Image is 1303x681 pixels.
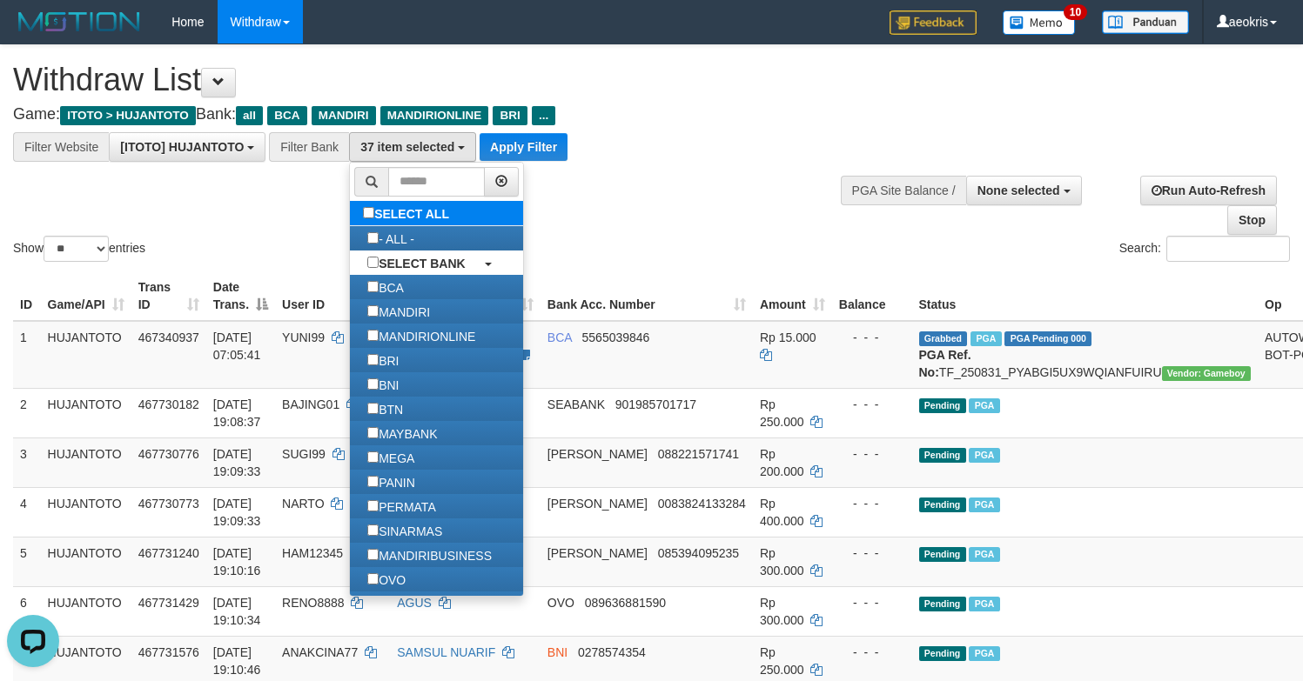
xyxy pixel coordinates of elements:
[760,447,804,478] span: Rp 200.000
[213,546,261,578] span: [DATE] 19:10:16
[971,331,1001,346] span: Marked by aeosalim
[760,645,804,677] span: Rp 250.000
[367,451,379,463] input: MEGA
[138,546,199,560] span: 467731240
[397,645,495,659] a: SAMSUL NUARIF
[367,354,379,365] input: BRI
[832,271,912,321] th: Balance
[1004,331,1091,346] span: PGA Pending
[480,133,568,161] button: Apply Filter
[13,586,41,636] td: 6
[13,537,41,586] td: 5
[919,597,966,611] span: Pending
[350,421,454,445] label: MAYBANK
[547,596,574,610] span: OVO
[350,226,432,250] label: - ALL -
[367,232,379,244] input: - ALL -
[213,330,261,362] span: [DATE] 07:05:41
[367,427,379,438] input: MAYBANK
[1003,10,1076,35] img: Button%20Memo.svg
[312,106,376,125] span: MANDIRI
[60,106,196,125] span: ITOTO > HUJANTOTO
[360,140,454,154] span: 37 item selected
[41,321,131,389] td: HUJANTOTO
[1102,10,1189,34] img: panduan.png
[367,281,379,292] input: BCA
[493,106,527,125] span: BRI
[350,250,523,275] a: SELECT BANK
[1162,366,1251,381] span: Vendor URL: https://payment21.1velocity.biz
[532,106,555,125] span: ...
[350,201,467,225] label: SELECT ALL
[350,445,432,470] label: MEGA
[760,497,804,528] span: Rp 400.000
[213,497,261,528] span: [DATE] 19:09:33
[282,447,326,461] span: SUGI99
[44,236,109,262] select: Showentries
[615,397,696,411] span: Copy 901985701717 to clipboard
[350,518,460,543] label: SINARMAS
[367,500,379,511] input: PERMATA
[839,544,905,562] div: - - -
[138,447,199,461] span: 467730776
[350,299,447,324] label: MANDIRI
[213,447,261,478] span: [DATE] 19:09:33
[890,10,977,35] img: Feedback.jpg
[841,176,966,205] div: PGA Site Balance /
[547,546,648,560] span: [PERSON_NAME]
[213,397,261,429] span: [DATE] 19:08:37
[839,594,905,611] div: - - -
[13,487,41,537] td: 4
[13,9,145,35] img: MOTION_logo.png
[267,106,306,125] span: BCA
[349,132,476,162] button: 37 item selected
[350,372,416,397] label: BNI
[919,448,966,463] span: Pending
[977,184,1060,197] span: None selected
[138,596,199,610] span: 467731429
[919,547,966,562] span: Pending
[379,257,466,270] b: SELECT BANK
[13,132,109,162] div: Filter Website
[760,330,816,344] span: Rp 15.000
[363,207,374,218] input: SELECT ALL
[969,646,999,661] span: Marked by aeoserlin
[839,329,905,346] div: - - -
[367,549,379,560] input: MANDIRIBUSINESS
[109,132,265,162] button: [ITOTO] HUJANTOTO
[547,645,568,659] span: BNI
[585,596,666,610] span: Copy 089636881590 to clipboard
[547,397,605,411] span: SEABANK
[7,7,59,59] button: Open LiveChat chat widget
[969,597,999,611] span: Marked by aeoserlin
[138,397,199,411] span: 467730182
[658,497,746,511] span: Copy 0083824133284 to clipboard
[138,330,199,344] span: 467340937
[13,63,851,97] h1: Withdraw List
[912,321,1259,389] td: TF_250831_PYABGI5UX9WQIANFUIRU
[547,447,648,461] span: [PERSON_NAME]
[753,271,832,321] th: Amount: activate to sort column ascending
[919,348,971,379] b: PGA Ref. No:
[919,398,966,413] span: Pending
[282,645,358,659] span: ANAKCINA77
[131,271,206,321] th: Trans ID: activate to sort column ascending
[350,543,509,567] label: MANDIRIBUSINESS
[138,497,199,511] span: 467730773
[919,497,966,512] span: Pending
[275,271,390,321] th: User ID: activate to sort column ascending
[350,470,433,494] label: PANIN
[658,447,739,461] span: Copy 088221571741 to clipboard
[919,646,966,661] span: Pending
[41,586,131,636] td: HUJANTOTO
[969,398,999,413] span: Marked by aeoanne
[41,537,131,586] td: HUJANTOTO
[1227,205,1277,235] a: Stop
[13,271,41,321] th: ID
[367,330,379,341] input: MANDIRIONLINE
[13,106,851,124] h4: Game: Bank:
[380,106,489,125] span: MANDIRIONLINE
[969,448,999,463] span: Marked by aeoanne
[658,546,739,560] span: Copy 085394095235 to clipboard
[282,397,339,411] span: BAJING01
